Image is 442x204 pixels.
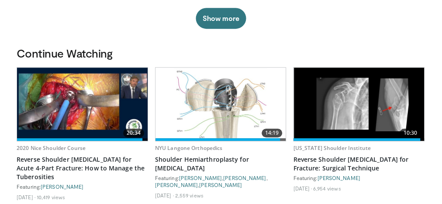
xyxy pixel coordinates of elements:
a: [PERSON_NAME] [199,182,242,188]
span: 14:19 [262,129,283,137]
button: Show more [196,8,246,29]
span: 10:30 [400,129,421,137]
a: 20:34 [17,68,148,141]
div: Featuring: [17,183,148,190]
li: [DATE] [17,194,35,201]
div: Featuring: , , , [155,174,287,188]
a: 10:30 [294,68,424,141]
img: 14de8be9-0a1b-4abf-a68a-6c172c585c2e.620x360_q85_upscale.jpg [294,68,424,141]
img: f986402b-3e48-401f-842a-2c1fdc6edc35.620x360_q85_upscale.jpg [17,68,147,141]
a: Reverse Shoulder [MEDICAL_DATA] for Acute 4-Part Fracture: How to Manage the Tuberosities [17,155,148,181]
a: Shoulder Hemiarthroplasty for [MEDICAL_DATA] [155,155,287,173]
a: [PERSON_NAME] [179,175,222,181]
img: 31f13af9-54af-45b2-894e-5636e8420f58.jpg.620x360_q85_upscale.jpg [155,68,286,141]
h3: Continue Watching [17,46,425,60]
a: NYU Langone Orthopedics [155,144,223,152]
li: 6,954 views [313,185,341,192]
a: Reverse Shoulder [MEDICAL_DATA] for Fracture: Surgical Technique [293,155,425,173]
a: [PERSON_NAME] [317,175,360,181]
li: [DATE] [155,192,174,199]
li: 10,419 views [37,194,65,201]
div: Featuring: [293,174,425,181]
li: [DATE] [293,185,312,192]
a: [PERSON_NAME] [41,184,83,190]
a: 14:19 [155,68,286,141]
a: [US_STATE] Shoulder Institute [293,144,370,152]
a: [PERSON_NAME] [155,182,198,188]
a: 2020 Nice Shoulder Course [17,144,86,152]
li: 2,559 views [175,192,204,199]
a: [PERSON_NAME] [223,175,266,181]
span: 20:34 [123,129,144,137]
